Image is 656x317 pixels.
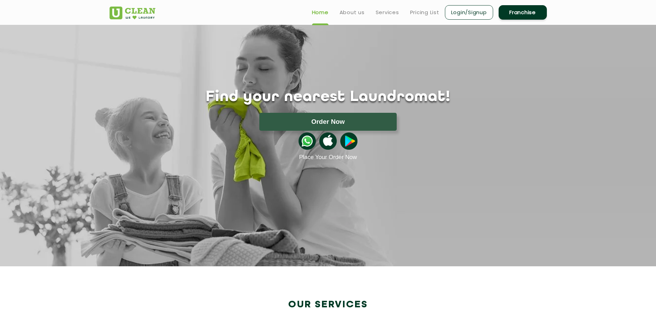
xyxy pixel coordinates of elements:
img: UClean Laundry and Dry Cleaning [110,7,155,19]
a: About us [340,8,365,17]
img: playstoreicon.png [340,132,357,150]
a: Services [376,8,399,17]
h1: Find your nearest Laundromat! [104,89,552,106]
h2: Our Services [110,299,547,310]
img: apple-icon.png [319,132,336,150]
a: Home [312,8,329,17]
a: Franchise [499,5,547,20]
a: Pricing List [410,8,439,17]
button: Order Now [259,113,397,131]
a: Login/Signup [445,5,493,20]
img: whatsappicon.png [299,132,316,150]
a: Place Your Order Now [299,154,357,161]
